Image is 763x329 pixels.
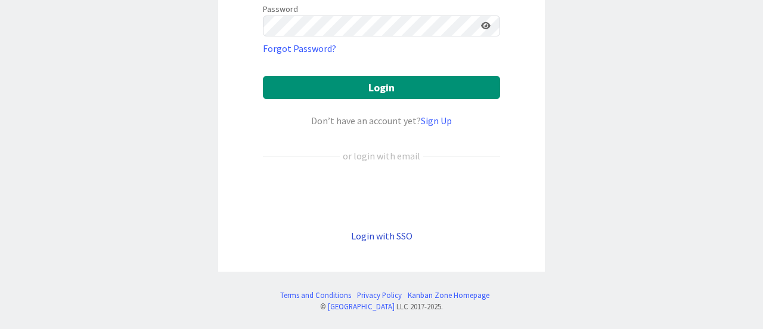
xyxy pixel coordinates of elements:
a: Terms and Conditions [280,290,351,301]
button: Login [263,76,500,99]
a: Privacy Policy [357,290,402,301]
a: [GEOGRAPHIC_DATA] [328,302,395,311]
a: Sign Up [421,115,452,127]
a: Kanban Zone Homepage [408,290,489,301]
div: © LLC 2017- 2025 . [274,301,489,312]
div: or login with email [340,149,423,163]
div: Don’t have an account yet? [263,113,500,128]
label: Password [263,3,298,16]
a: Login with SSO [351,230,412,242]
a: Forgot Password? [263,41,336,56]
iframe: Sign in with Google Button [257,183,506,209]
